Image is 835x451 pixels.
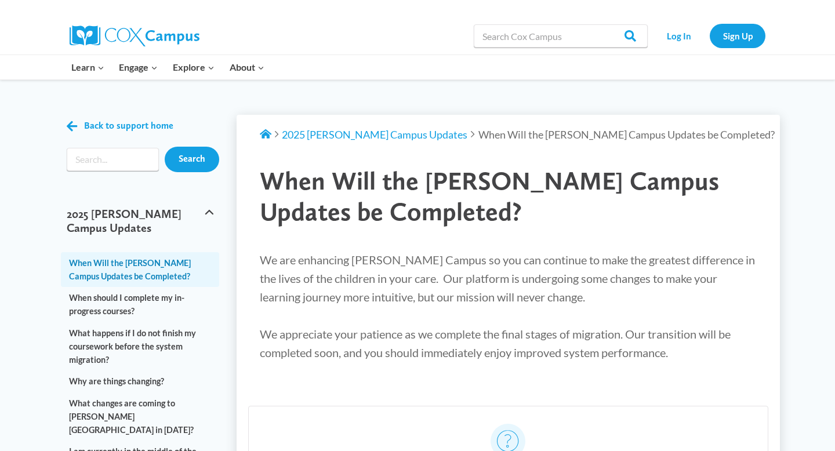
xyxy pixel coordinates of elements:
[260,165,719,227] span: When Will the [PERSON_NAME] Campus Updates be Completed?
[70,26,199,46] img: Cox Campus
[260,250,757,362] p: We are enhancing [PERSON_NAME] Campus so you can continue to make the greatest difference in the ...
[71,60,104,75] span: Learn
[230,60,264,75] span: About
[61,287,219,322] a: When should I complete my in-progress courses?
[173,60,215,75] span: Explore
[61,322,219,370] a: What happens if I do not finish my coursework before the system migration?
[61,195,219,246] button: 2025 [PERSON_NAME] Campus Updates
[260,128,271,141] a: Support Home
[654,24,765,48] nav: Secondary Navigation
[478,128,775,141] span: When Will the [PERSON_NAME] Campus Updates be Completed?
[119,60,158,75] span: Engage
[654,24,704,48] a: Log In
[282,128,467,141] a: 2025 [PERSON_NAME] Campus Updates
[67,148,159,171] input: Search input
[474,24,648,48] input: Search Cox Campus
[61,252,219,287] a: When Will the [PERSON_NAME] Campus Updates be Completed?
[67,148,159,171] form: Search form
[61,370,219,392] a: Why are things changing?
[67,118,173,134] a: Back to support home
[64,55,271,79] nav: Primary Navigation
[61,392,219,441] a: What changes are coming to [PERSON_NAME][GEOGRAPHIC_DATA] in [DATE]?
[165,147,219,172] input: Search
[84,121,173,132] span: Back to support home
[710,24,765,48] a: Sign Up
